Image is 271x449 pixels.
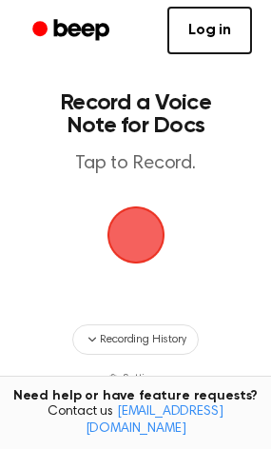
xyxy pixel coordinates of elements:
a: Beep [19,12,126,49]
p: Tap to Record. [34,152,237,176]
h1: Record a Voice Note for Docs [34,91,237,137]
img: Beep Logo [107,206,165,264]
span: Settings [123,370,164,387]
span: Recording History [100,331,185,348]
button: Recording History [72,324,198,355]
button: Settings [107,370,164,387]
a: [EMAIL_ADDRESS][DOMAIN_NAME] [86,405,223,436]
span: Contact us [11,404,260,438]
a: Log in [167,7,252,54]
